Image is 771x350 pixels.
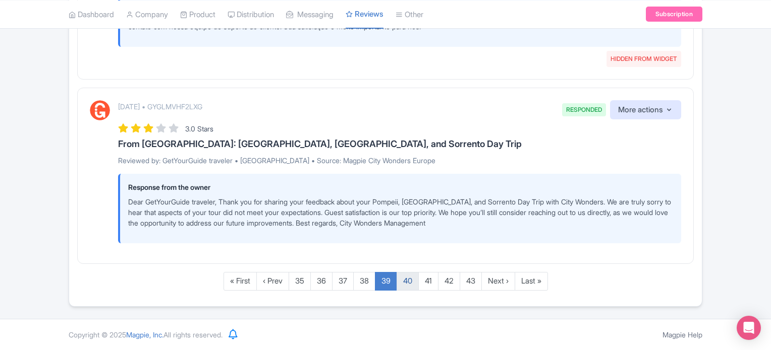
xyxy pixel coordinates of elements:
div: Open Intercom Messenger [737,316,761,340]
a: Product [180,1,215,28]
span: Magpie, Inc. [126,330,163,339]
a: 42 [438,272,460,291]
a: Magpie Help [663,330,702,339]
span: RESPONDED [562,103,606,116]
a: Other [396,1,423,28]
a: 38 [353,272,375,291]
p: [DATE] • GYGLMVHF2LXG [118,101,202,112]
span: 3.0 Stars [185,124,213,133]
p: Reviewed by: GetYourGuide traveler • [GEOGRAPHIC_DATA] • Source: Magpie City Wonders Europe [118,155,681,166]
a: Company [126,1,168,28]
a: 36 [310,272,333,291]
span: HIDDEN FROM WIDGET [607,51,681,67]
a: 40 [397,272,419,291]
a: Next › [481,272,515,291]
a: 43 [460,272,482,291]
div: Copyright © 2025 All rights reserved. [63,329,229,340]
a: « First [224,272,257,291]
a: 39 [375,272,397,291]
a: Last » [515,272,548,291]
a: Dashboard [69,1,114,28]
img: GetYourGuide Logo [90,100,110,120]
a: 35 [289,272,311,291]
a: Subscription [646,7,702,22]
a: 41 [418,272,438,291]
a: ‹ Prev [256,272,289,291]
a: Distribution [228,1,274,28]
button: More actions [610,100,681,120]
h3: From [GEOGRAPHIC_DATA]: [GEOGRAPHIC_DATA], [GEOGRAPHIC_DATA], and Sorrento Day Trip [118,139,681,149]
a: Messaging [286,1,334,28]
a: 37 [332,272,354,291]
p: Dear GetYourGuide traveler, Thank you for sharing your feedback about your Pompeii, [GEOGRAPHIC_D... [128,196,673,228]
p: Response from the owner [128,182,673,192]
